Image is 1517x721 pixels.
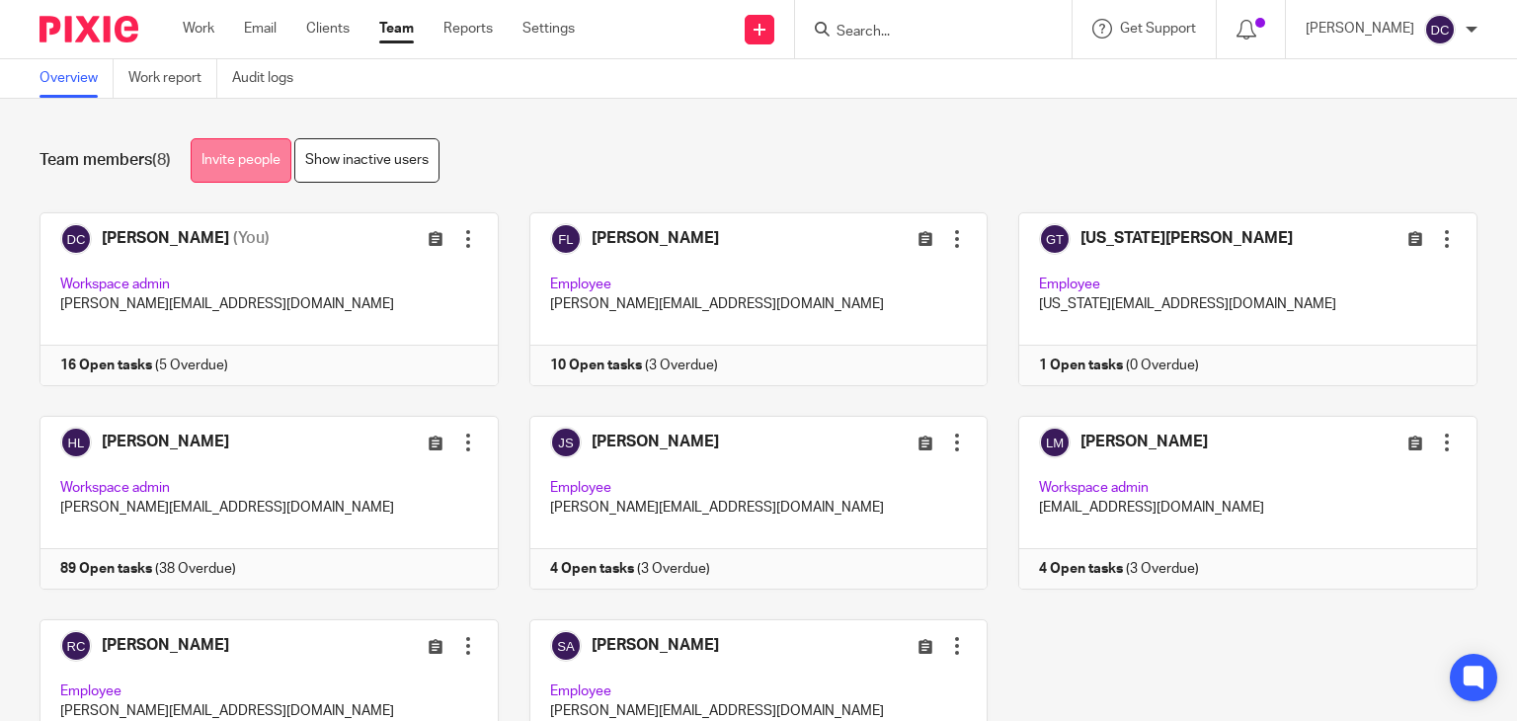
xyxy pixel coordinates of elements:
[294,138,439,183] a: Show inactive users
[232,59,308,98] a: Audit logs
[244,19,277,39] a: Email
[40,150,171,171] h1: Team members
[40,59,114,98] a: Overview
[306,19,350,39] a: Clients
[835,24,1012,41] input: Search
[443,19,493,39] a: Reports
[191,138,291,183] a: Invite people
[1424,14,1456,45] img: svg%3E
[379,19,414,39] a: Team
[1306,19,1414,39] p: [PERSON_NAME]
[1120,22,1196,36] span: Get Support
[183,19,214,39] a: Work
[40,16,138,42] img: Pixie
[522,19,575,39] a: Settings
[128,59,217,98] a: Work report
[152,152,171,168] span: (8)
